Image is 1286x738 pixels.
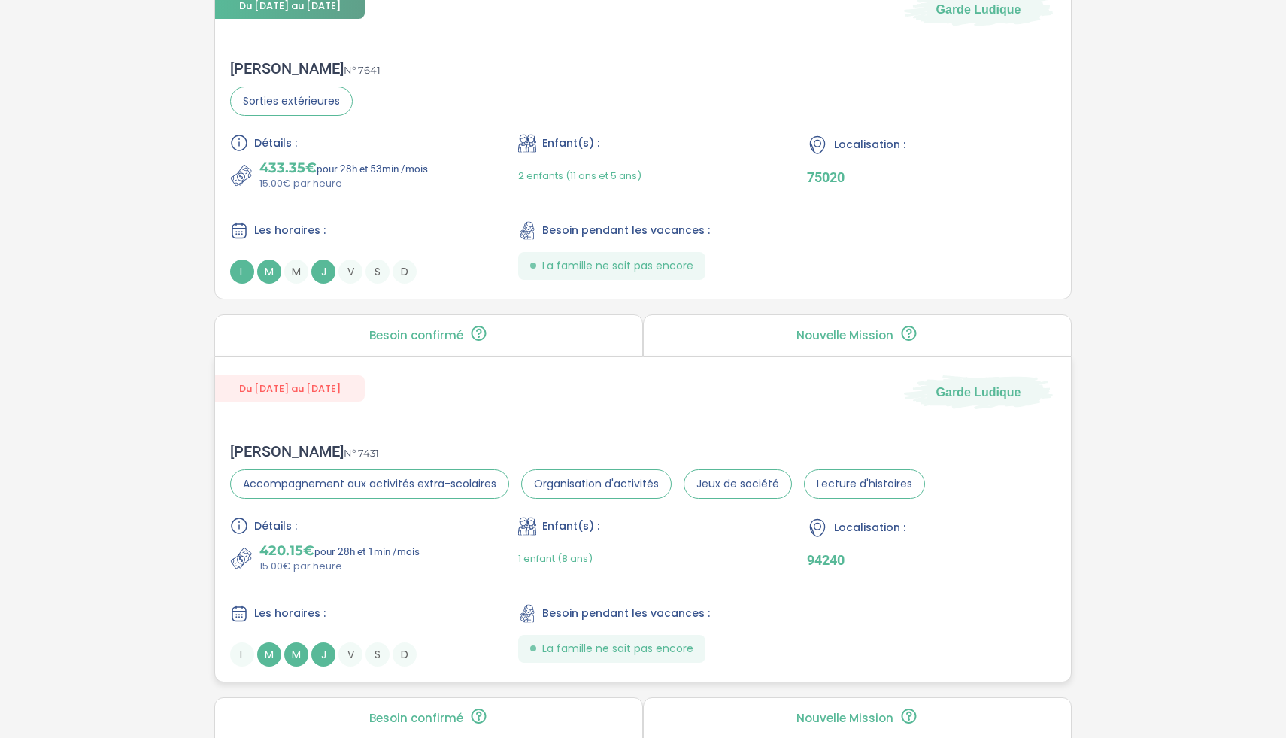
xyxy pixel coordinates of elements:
[338,642,362,667] span: V
[542,223,710,238] span: Besoin pendant les vacances :
[807,552,1056,568] p: 94240
[796,712,893,724] p: Nouvelle Mission
[518,169,641,183] span: 2 enfants (11 ans et 5 ans)
[365,260,390,284] span: S
[542,135,599,151] span: Enfant(s) :
[284,642,308,667] span: M
[542,258,693,274] span: La famille ne sait pas encore
[254,223,326,238] span: Les horaires :
[230,260,254,284] span: L
[254,518,297,534] span: Détails :
[259,542,420,559] p: pour 28h et 1min /mois
[230,442,925,460] div: [PERSON_NAME]
[393,260,417,284] span: D
[807,169,1056,185] p: 75020
[936,384,1021,400] span: Garde Ludique
[311,642,335,667] span: J
[521,469,672,499] span: Organisation d'activités
[542,641,693,657] span: La famille ne sait pas encore
[518,551,593,566] span: 1 enfant (8 ans)
[542,606,710,621] span: Besoin pendant les vacances :
[254,135,297,151] span: Détails :
[257,260,281,284] span: M
[259,559,420,574] p: 15.00€ par heure
[259,176,428,191] p: 15.00€ par heure
[369,330,463,342] p: Besoin confirmé
[393,642,417,667] span: D
[834,520,905,536] span: Localisation :
[542,518,599,534] span: Enfant(s) :
[215,375,365,402] span: Du [DATE] au [DATE]
[344,64,381,76] span: N° 7641
[936,1,1021,17] span: Garde Ludique
[344,447,379,459] span: N° 7431
[230,642,254,667] span: L
[311,260,335,284] span: J
[259,159,428,176] p: pour 28h et 53min /mois
[365,642,390,667] span: S
[259,542,314,559] span: 420.15€
[254,606,326,621] span: Les horaires :
[284,260,308,284] span: M
[834,137,905,153] span: Localisation :
[369,712,463,724] p: Besoin confirmé
[230,469,509,499] span: Accompagnement aux activités extra-scolaires
[257,642,281,667] span: M
[804,469,925,499] span: Lecture d'histoires
[230,87,353,116] span: Sorties extérieures
[230,59,381,77] div: [PERSON_NAME]
[796,330,893,342] p: Nouvelle Mission
[338,260,362,284] span: V
[259,159,317,176] span: 433.35€
[684,469,792,499] span: Jeux de société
